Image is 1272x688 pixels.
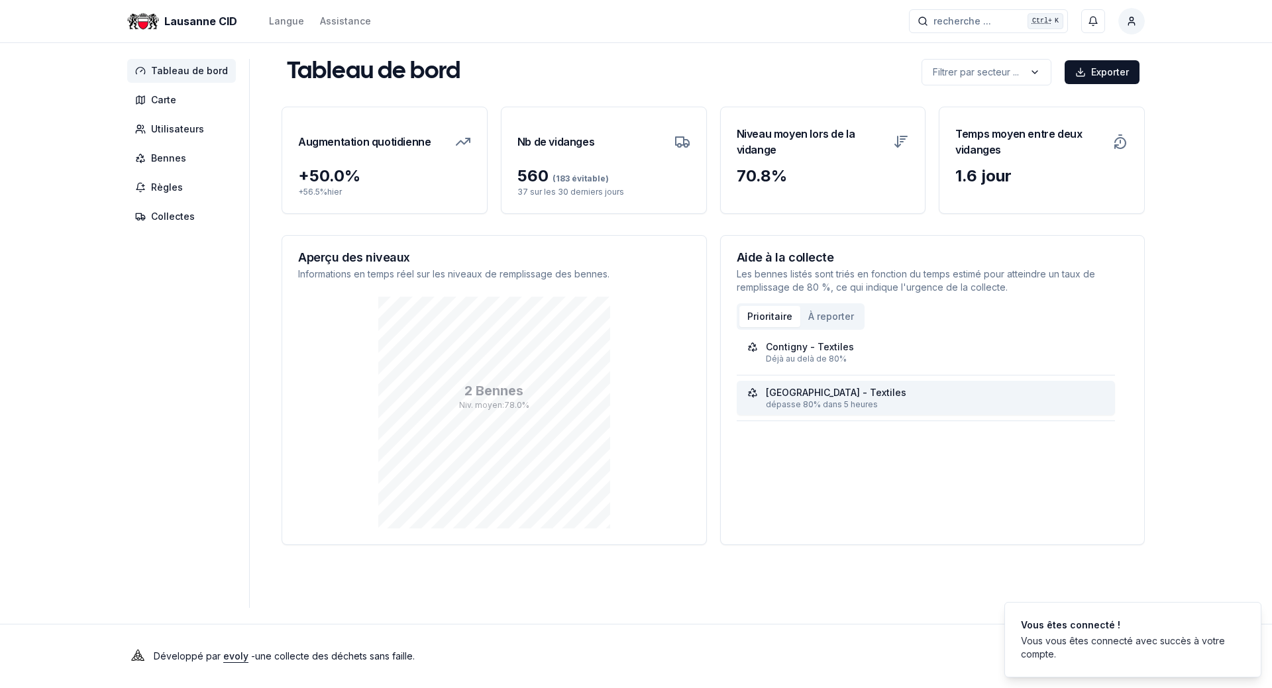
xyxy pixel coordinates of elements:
a: evoly [223,650,248,662]
a: Lausanne CID [127,13,242,29]
div: Contigny - Textiles [766,340,854,354]
h3: Aide à la collecte [737,252,1129,264]
div: Langue [269,15,304,28]
button: Prioritaire [739,306,800,327]
div: + 50.0 % [298,166,471,187]
span: Carte [151,93,176,107]
button: À reporter [800,306,862,327]
span: Lausanne CID [164,13,237,29]
a: Contigny - TextilesDéjà au delà de 80% [747,340,1105,364]
p: + 56.5 % hier [298,187,471,197]
a: Utilisateurs [127,117,241,141]
a: Carte [127,88,241,112]
button: Langue [269,13,304,29]
p: 37 sur les 30 derniers jours [517,187,690,197]
h3: Temps moyen entre deux vidanges [955,123,1104,160]
button: recherche ...Ctrl+K [909,9,1068,33]
span: Tableau de bord [151,64,228,77]
a: Collectes [127,205,241,228]
a: Règles [127,175,241,199]
img: Lausanne CID Logo [127,5,159,37]
img: Evoly Logo [127,646,148,667]
a: Tableau de bord [127,59,241,83]
h3: Augmentation quotidienne [298,123,431,160]
div: Vous vous êtes connecté avec succès à votre compte. [1021,634,1240,661]
span: Règles [151,181,183,194]
span: Utilisateurs [151,123,204,136]
div: 560 [517,166,690,187]
div: dépasse 80% dans 5 heures [766,399,1105,410]
a: Bennes [127,146,241,170]
div: 1.6 jour [955,166,1128,187]
p: Les bennes listés sont triés en fonction du temps estimé pour atteindre un taux de remplissage de... [737,268,1129,294]
p: Informations en temps réel sur les niveaux de remplissage des bennes. [298,268,690,281]
button: Exporter [1065,60,1139,84]
div: [GEOGRAPHIC_DATA] - Textiles [766,386,906,399]
p: Filtrer par secteur ... [933,66,1019,79]
h3: Aperçu des niveaux [298,252,690,264]
a: Assistance [320,13,371,29]
a: [GEOGRAPHIC_DATA] - Textilesdépasse 80% dans 5 heures [747,386,1105,410]
span: Collectes [151,210,195,223]
span: (183 évitable) [549,173,609,183]
span: recherche ... [933,15,991,28]
button: label [922,59,1051,85]
div: Vous êtes connecté ! [1021,618,1240,632]
h3: Nb de vidanges [517,123,594,160]
h1: Tableau de bord [287,59,460,85]
div: Déjà au delà de 80% [766,354,1105,364]
span: Bennes [151,152,186,165]
h3: Niveau moyen lors de la vidange [737,123,886,160]
div: 70.8 % [737,166,910,187]
p: Développé par - une collecte des déchets sans faille . [154,647,415,665]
